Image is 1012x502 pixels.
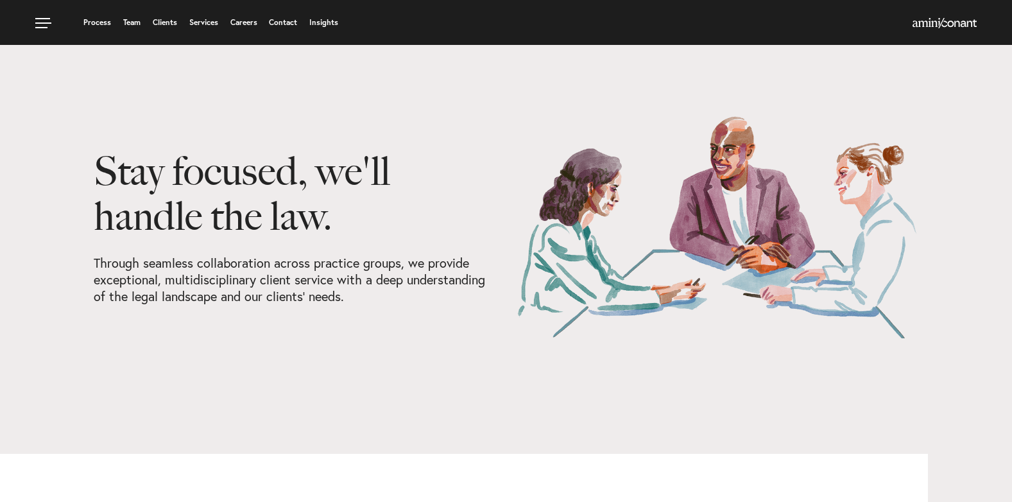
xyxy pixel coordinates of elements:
a: Contact [269,19,297,26]
a: Clients [153,19,177,26]
p: Through seamless collaboration across practice groups, we provide exceptional, multidisciplinary ... [94,255,496,305]
a: Careers [230,19,257,26]
img: Our Services [516,116,918,338]
a: Home [913,19,977,29]
h1: Stay focused, we'll handle the law. [94,149,496,255]
a: Services [189,19,218,26]
a: Team [123,19,141,26]
img: Amini & Conant [913,18,977,28]
a: Insights [309,19,338,26]
a: Process [83,19,111,26]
